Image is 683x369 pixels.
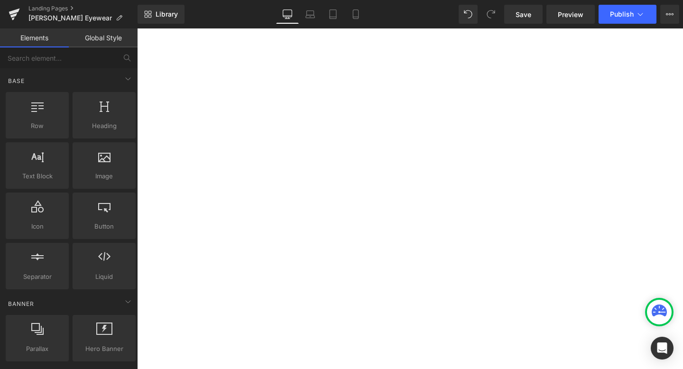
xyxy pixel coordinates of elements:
[558,9,583,19] span: Preview
[651,337,674,360] div: Open Intercom Messenger
[9,121,66,131] span: Row
[7,299,35,308] span: Banner
[9,171,66,181] span: Text Block
[28,14,112,22] span: [PERSON_NAME] Eyewear
[660,5,679,24] button: More
[546,5,595,24] a: Preview
[276,5,299,24] a: Desktop
[9,221,66,231] span: Icon
[322,5,344,24] a: Tablet
[7,76,26,85] span: Base
[9,344,66,354] span: Parallax
[599,5,656,24] button: Publish
[75,344,133,354] span: Hero Banner
[516,9,531,19] span: Save
[28,5,138,12] a: Landing Pages
[75,272,133,282] span: Liquid
[69,28,138,47] a: Global Style
[75,171,133,181] span: Image
[75,221,133,231] span: Button
[459,5,478,24] button: Undo
[9,272,66,282] span: Separator
[138,5,185,24] a: New Library
[156,10,178,18] span: Library
[75,121,133,131] span: Heading
[299,5,322,24] a: Laptop
[610,10,634,18] span: Publish
[481,5,500,24] button: Redo
[344,5,367,24] a: Mobile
